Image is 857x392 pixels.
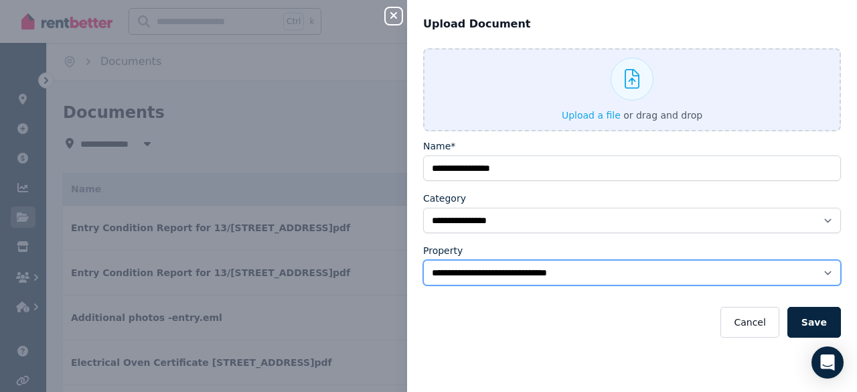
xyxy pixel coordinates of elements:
[787,307,841,338] button: Save
[423,16,530,32] span: Upload Document
[423,192,466,205] label: Category
[423,244,463,257] label: Property
[423,139,455,153] label: Name*
[720,307,779,338] button: Cancel
[811,346,844,379] div: Open Intercom Messenger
